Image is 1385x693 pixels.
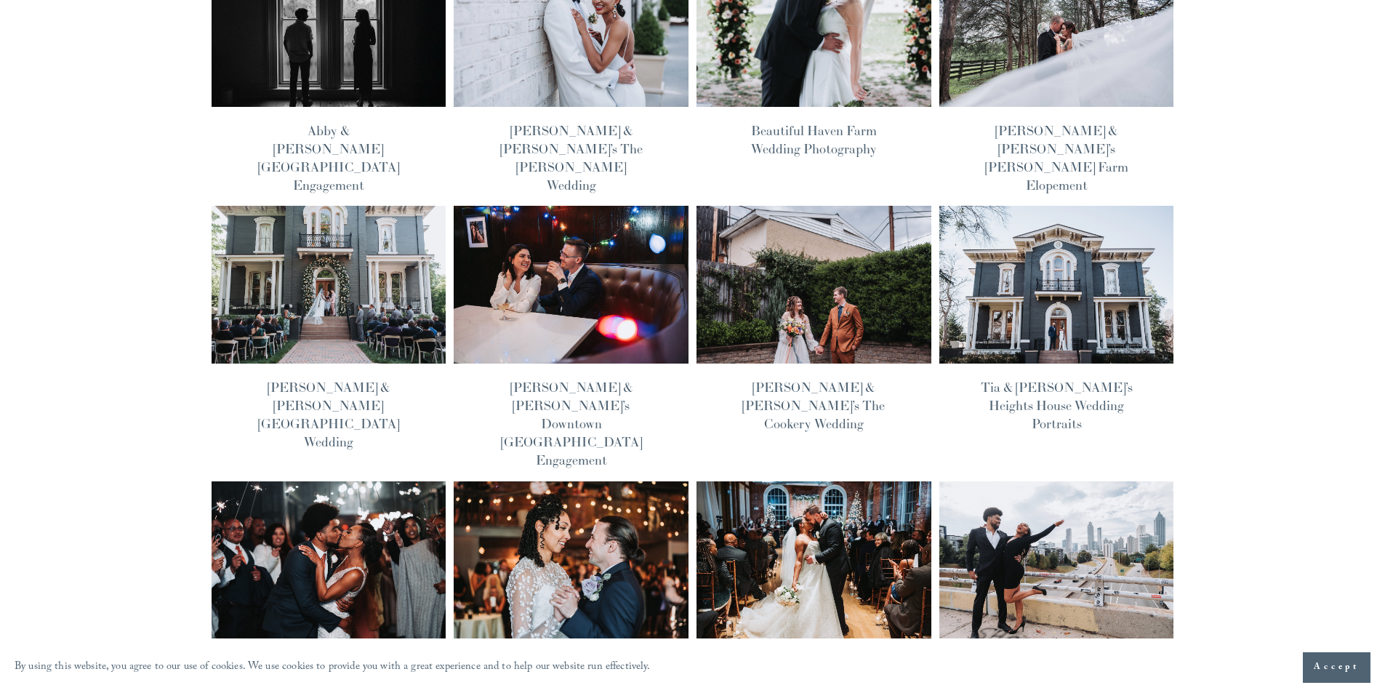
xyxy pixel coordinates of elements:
[695,205,932,364] img: Jacqueline &amp; Timo’s The Cookery Wedding
[985,122,1128,194] a: [PERSON_NAME] & [PERSON_NAME]’s [PERSON_NAME] Farm Elopement
[981,379,1133,432] a: Tia & [PERSON_NAME]’s Heights House Wedding Portraits
[258,379,399,451] a: [PERSON_NAME] & [PERSON_NAME][GEOGRAPHIC_DATA] Wedding
[453,205,690,364] img: Lorena &amp; Tom’s Downtown Durham Engagement
[210,205,447,364] img: Chantel &amp; James’ Heights House Hotel Wedding
[453,480,690,638] img: Bethany &amp; Alexander’s The Cookery Wedding
[751,122,877,157] a: Beautiful Haven Farm Wedding Photography
[695,480,932,638] img: Lauren &amp; Ian’s The Cotton Room Wedding
[742,379,885,432] a: [PERSON_NAME] & [PERSON_NAME]’s The Cookery Wedding
[258,122,399,194] a: Abby & [PERSON_NAME][GEOGRAPHIC_DATA] Engagement
[501,379,642,469] a: [PERSON_NAME] & [PERSON_NAME]’s Downtown [GEOGRAPHIC_DATA] Engagement
[210,480,447,638] img: Shakira &amp; Shawn’s Vinewood Stables Wedding
[938,480,1175,638] img: Shakira &amp; Shawn’s Atlanta Engagement
[1314,660,1360,675] span: Accept
[1303,652,1370,683] button: Accept
[15,657,651,678] p: By using this website, you agree to our use of cookies. We use cookies to provide you with a grea...
[938,205,1175,364] img: Tia &amp; Obinna’s Heights House Wedding Portraits
[500,122,643,194] a: [PERSON_NAME] & [PERSON_NAME]’s The [PERSON_NAME] Wedding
